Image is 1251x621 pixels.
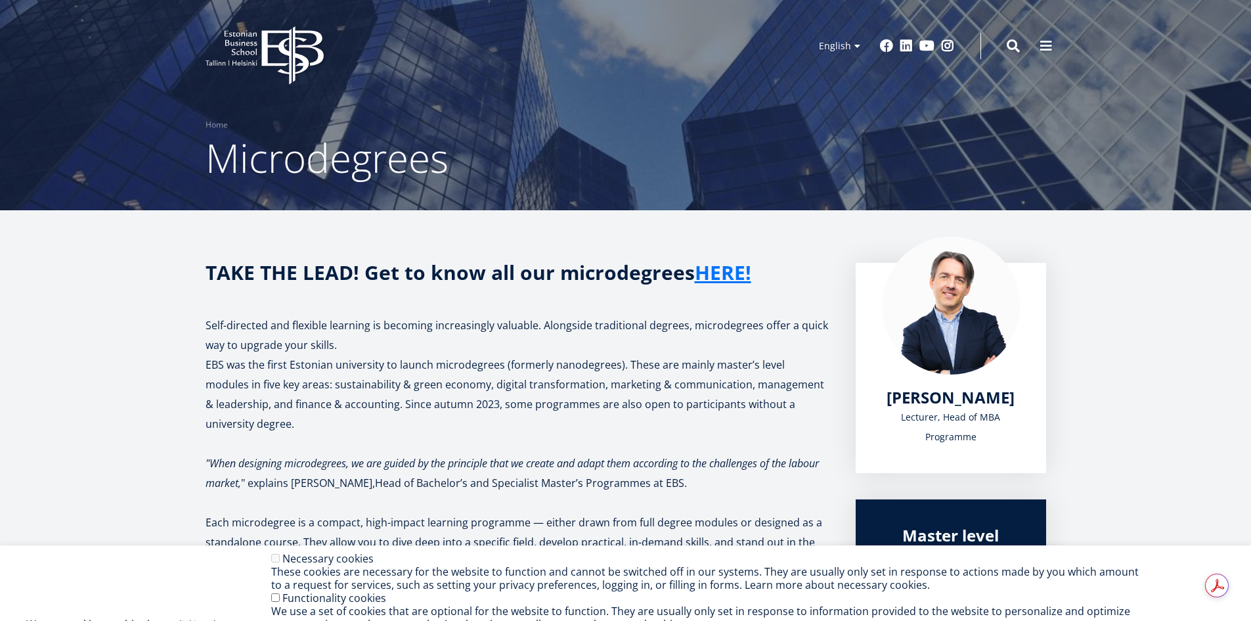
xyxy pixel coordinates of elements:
[206,118,228,131] a: Home
[900,39,913,53] a: Linkedin
[206,315,829,355] p: Self-directed and flexible learning is becoming increasingly valuable. Alongside traditional degr...
[919,39,934,53] a: Youtube
[271,565,1147,591] div: These cookies are necessary for the website to function and cannot be switched off in our systems...
[882,407,1020,447] div: Lecturer, Head of MBA Programme
[206,131,449,185] span: Microdegrees
[695,263,751,283] a: HERE!
[206,355,829,434] p: EBS was the first Estonian university to launch microdegrees (formerly nanodegrees). These are ma...
[282,591,386,605] label: Functionality cookies
[206,453,829,572] p: " explains [PERSON_NAME], Head of Bachelor’s and Specialist Master’s Programmes at EBS. Each micr...
[941,39,954,53] a: Instagram
[282,551,374,566] label: Necessary cookies
[880,39,893,53] a: Facebook
[887,388,1015,407] a: [PERSON_NAME]
[206,259,751,286] strong: TAKE THE LEAD! Get to know all our microdegrees
[882,237,1020,375] img: Marko Rillo
[887,386,1015,408] span: [PERSON_NAME]
[206,456,819,490] em: "When designing microdegrees, we are guided by the principle that we create and adapt them accord...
